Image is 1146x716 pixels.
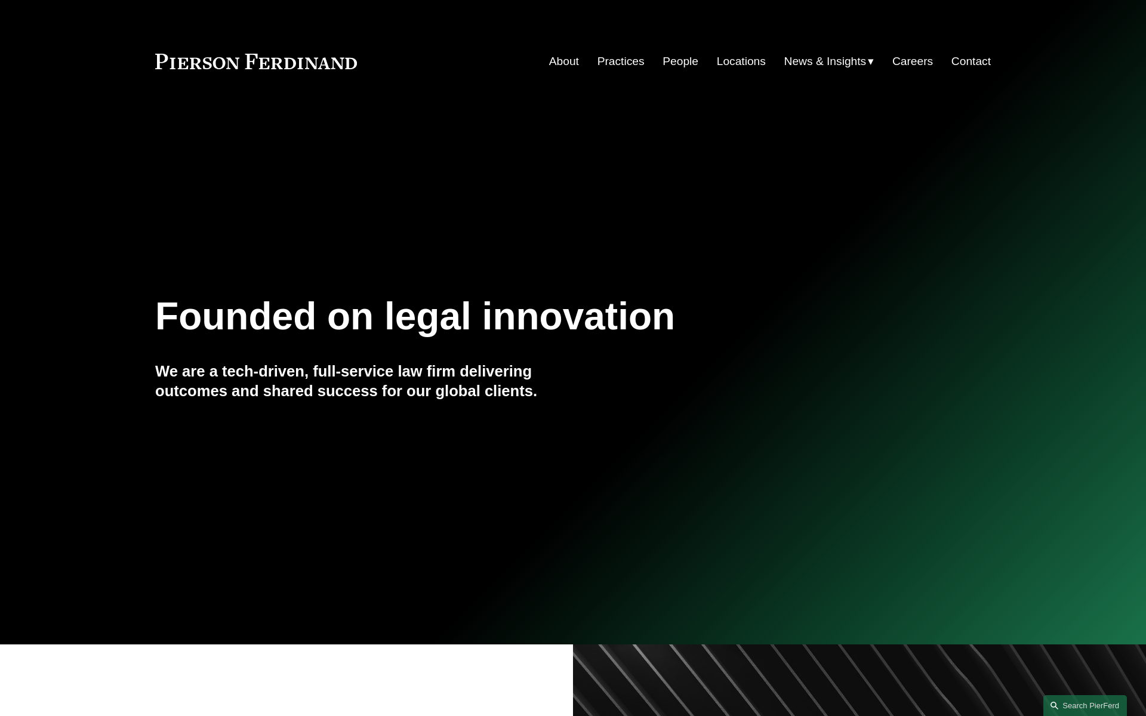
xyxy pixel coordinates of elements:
a: Practices [597,50,645,73]
a: Locations [717,50,766,73]
a: Contact [951,50,991,73]
a: People [663,50,698,73]
a: Search this site [1043,695,1127,716]
a: Careers [892,50,933,73]
a: About [549,50,579,73]
h4: We are a tech-driven, full-service law firm delivering outcomes and shared success for our global... [155,362,573,400]
a: folder dropdown [784,50,874,73]
span: News & Insights [784,51,867,72]
h1: Founded on legal innovation [155,295,852,338]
